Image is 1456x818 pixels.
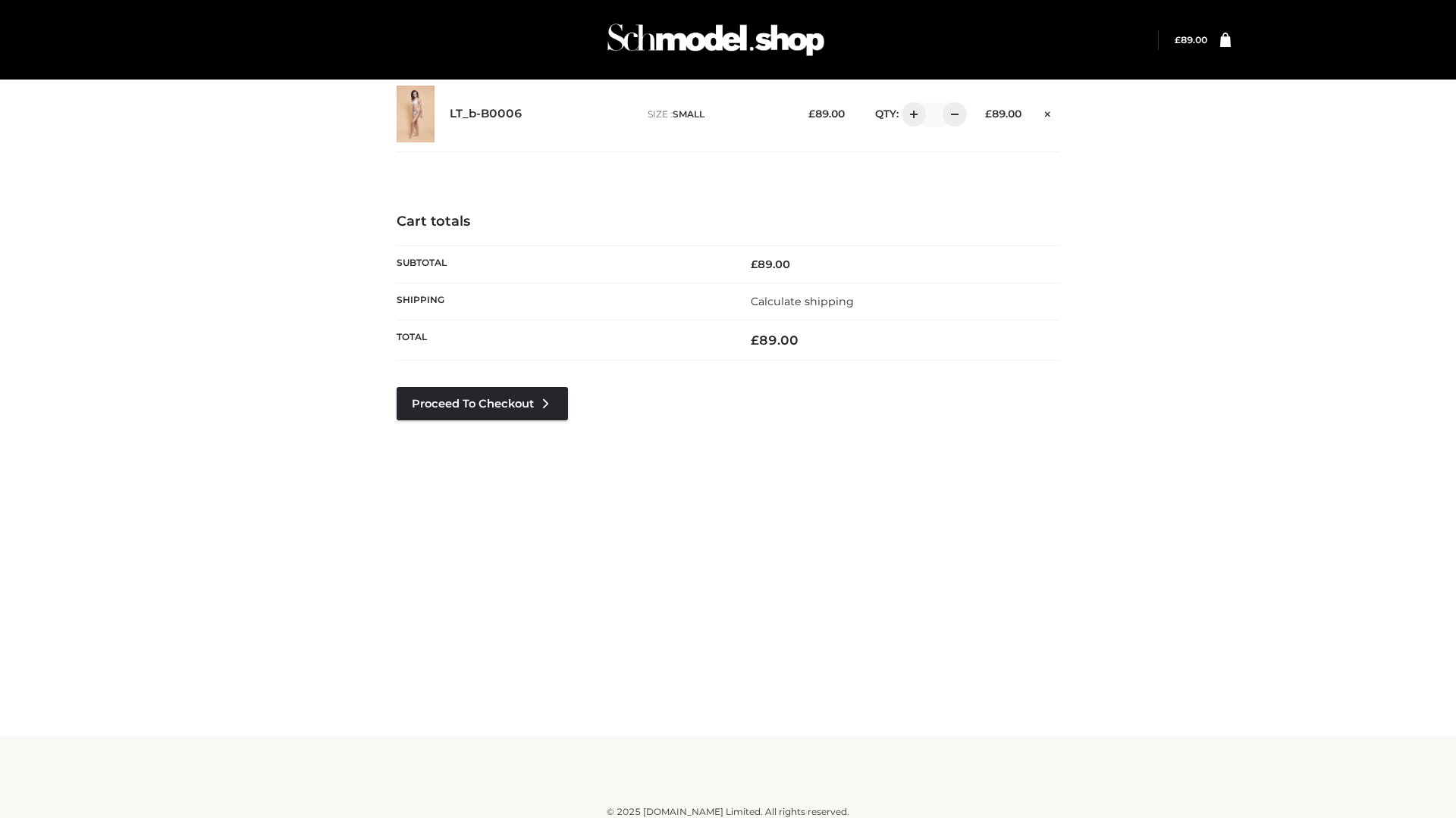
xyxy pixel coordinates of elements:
span: SMALL [673,108,704,120]
span: £ [985,108,992,120]
a: Remove this item [1037,102,1059,122]
th: Total [397,320,728,361]
bdi: 89.00 [751,333,799,348]
bdi: 89.00 [751,258,790,271]
h4: Cart totals [397,214,1059,230]
bdi: 89.00 [808,108,845,120]
span: £ [808,108,815,120]
span: £ [751,333,759,348]
a: £89.00 [1175,34,1207,45]
a: Calculate shipping [751,295,854,308]
a: Proceed to Checkout [397,387,568,420]
bdi: 89.00 [1175,34,1207,45]
img: Schmodel Admin 964 [602,10,830,70]
a: LT_b-B0006 [450,107,522,121]
span: £ [751,258,758,271]
bdi: 89.00 [985,108,1021,120]
div: QTY: [860,102,962,126]
p: size : [648,108,785,121]
th: Shipping [397,283,728,320]
span: £ [1175,34,1181,45]
th: Subtotal [397,245,728,283]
